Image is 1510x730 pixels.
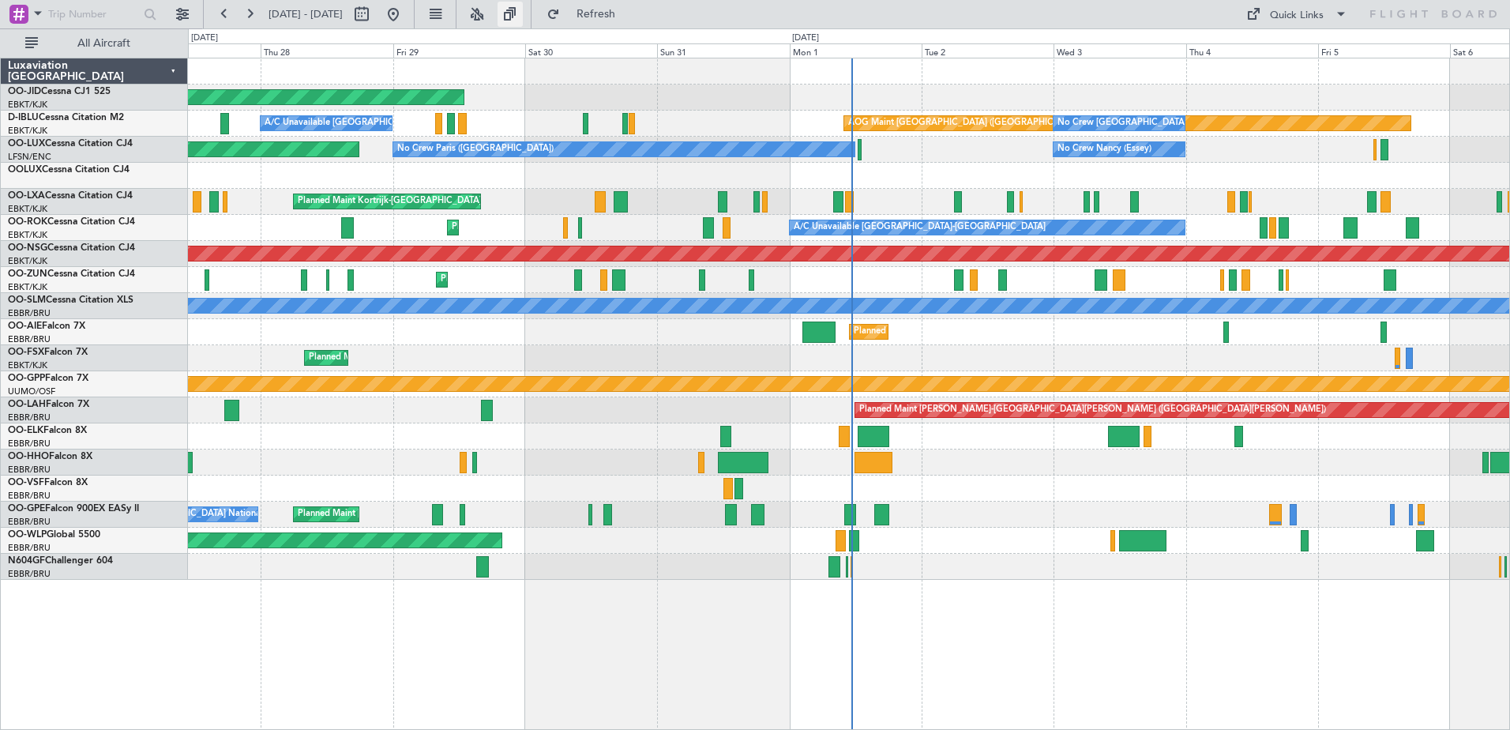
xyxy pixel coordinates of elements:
[859,398,1326,422] div: Planned Maint [PERSON_NAME]-[GEOGRAPHIC_DATA][PERSON_NAME] ([GEOGRAPHIC_DATA][PERSON_NAME])
[848,111,1122,135] div: AOG Maint [GEOGRAPHIC_DATA] ([GEOGRAPHIC_DATA] National)
[8,165,42,175] span: OOLUX
[298,502,584,526] div: Planned Maint [GEOGRAPHIC_DATA] ([GEOGRAPHIC_DATA] National)
[8,438,51,450] a: EBBR/BRU
[8,191,133,201] a: OO-LXACessna Citation CJ4
[539,2,634,27] button: Refresh
[8,322,42,331] span: OO-AIE
[8,452,49,461] span: OO-HHO
[8,568,51,580] a: EBBR/BRU
[8,400,46,409] span: OO-LAH
[8,359,47,371] a: EBKT/KJK
[8,203,47,215] a: EBKT/KJK
[8,243,47,253] span: OO-NSG
[8,478,88,487] a: OO-VSFFalcon 8X
[790,43,922,58] div: Mon 1
[8,322,85,331] a: OO-AIEFalcon 7X
[922,43,1054,58] div: Tue 2
[8,229,47,241] a: EBKT/KJK
[8,374,45,383] span: OO-GPP
[8,87,41,96] span: OO-JID
[8,217,47,227] span: OO-ROK
[17,31,171,56] button: All Aircraft
[8,504,139,514] a: OO-GPEFalcon 900EX EASy II
[1054,43,1185,58] div: Wed 3
[8,125,47,137] a: EBKT/KJK
[8,151,51,163] a: LFSN/ENC
[48,2,139,26] input: Trip Number
[8,464,51,476] a: EBBR/BRU
[8,269,135,279] a: OO-ZUNCessna Citation CJ4
[8,217,135,227] a: OO-ROKCessna Citation CJ4
[1057,111,1322,135] div: No Crew [GEOGRAPHIC_DATA] ([GEOGRAPHIC_DATA] National)
[8,295,133,305] a: OO-SLMCessna Citation XLS
[8,348,44,357] span: OO-FSX
[393,43,525,58] div: Fri 29
[8,516,51,528] a: EBBR/BRU
[298,190,482,213] div: Planned Maint Kortrijk-[GEOGRAPHIC_DATA]
[8,400,89,409] a: OO-LAHFalcon 7X
[8,139,133,149] a: OO-LUXCessna Citation CJ4
[8,348,88,357] a: OO-FSXFalcon 7X
[792,32,819,45] div: [DATE]
[8,281,47,293] a: EBKT/KJK
[41,38,167,49] span: All Aircraft
[8,504,45,514] span: OO-GPE
[1057,137,1151,161] div: No Crew Nancy (Essey)
[309,346,493,370] div: Planned Maint Kortrijk-[GEOGRAPHIC_DATA]
[8,243,135,253] a: OO-NSGCessna Citation CJ4
[261,43,393,58] div: Thu 28
[1318,43,1450,58] div: Fri 5
[8,269,47,279] span: OO-ZUN
[8,255,47,267] a: EBKT/KJK
[8,426,43,435] span: OO-ELK
[8,113,124,122] a: D-IBLUCessna Citation M2
[8,490,51,502] a: EBBR/BRU
[8,139,45,149] span: OO-LUX
[8,374,88,383] a: OO-GPPFalcon 7X
[8,530,100,540] a: OO-WLPGlobal 5500
[8,452,92,461] a: OO-HHOFalcon 8X
[563,9,629,20] span: Refresh
[1270,8,1324,24] div: Quick Links
[265,111,516,135] div: A/C Unavailable [GEOGRAPHIC_DATA]-[GEOGRAPHIC_DATA]
[525,43,657,58] div: Sat 30
[452,216,636,239] div: Planned Maint Kortrijk-[GEOGRAPHIC_DATA]
[657,43,789,58] div: Sun 31
[8,99,47,111] a: EBKT/KJK
[129,43,261,58] div: Wed 27
[8,556,45,566] span: N604GF
[8,165,130,175] a: OOLUXCessna Citation CJ4
[8,307,51,319] a: EBBR/BRU
[8,542,51,554] a: EBBR/BRU
[8,478,44,487] span: OO-VSF
[794,216,1046,239] div: A/C Unavailable [GEOGRAPHIC_DATA]-[GEOGRAPHIC_DATA]
[8,556,113,566] a: N604GFChallenger 604
[191,32,218,45] div: [DATE]
[8,530,47,540] span: OO-WLP
[397,137,554,161] div: No Crew Paris ([GEOGRAPHIC_DATA])
[8,87,111,96] a: OO-JIDCessna CJ1 525
[8,333,51,345] a: EBBR/BRU
[8,386,55,397] a: UUMO/OSF
[1238,2,1355,27] button: Quick Links
[8,412,51,423] a: EBBR/BRU
[8,295,46,305] span: OO-SLM
[8,426,87,435] a: OO-ELKFalcon 8X
[8,113,39,122] span: D-IBLU
[441,268,625,292] div: Planned Maint Kortrijk-[GEOGRAPHIC_DATA]
[8,191,45,201] span: OO-LXA
[269,7,343,21] span: [DATE] - [DATE]
[854,320,1102,344] div: Planned Maint [GEOGRAPHIC_DATA] ([GEOGRAPHIC_DATA])
[1186,43,1318,58] div: Thu 4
